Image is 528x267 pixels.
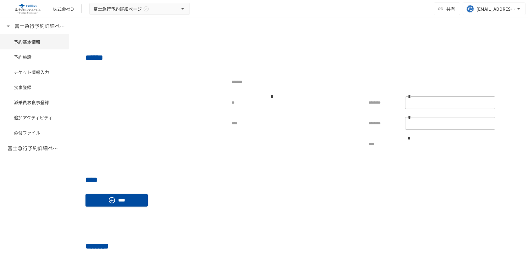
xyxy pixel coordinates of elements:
[53,6,74,12] div: 株式会社Ⅾ
[14,84,55,91] span: 食事登録
[8,144,58,152] h6: 富士急行予約詳細ページ
[476,5,515,13] div: [EMAIL_ADDRESS][DOMAIN_NAME]
[14,69,55,76] span: チケット情報入力
[14,54,55,60] span: 予約施設
[14,129,55,136] span: 添付ファイル
[14,38,55,45] span: 予約基本情報
[463,3,525,15] button: [EMAIL_ADDRESS][DOMAIN_NAME]
[8,4,48,14] img: eQeGXtYPV2fEKIA3pizDiVdzO5gJTl2ahLbsPaD2E4R
[14,22,65,30] h6: 富士急行予約詳細ページ
[434,3,460,15] button: 共有
[446,5,455,12] span: 共有
[93,5,142,13] span: 富士急行予約詳細ページ
[14,99,55,106] span: 添乗員お食事登録
[89,3,190,15] button: 富士急行予約詳細ページ
[14,114,55,121] span: 追加アクティビティ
